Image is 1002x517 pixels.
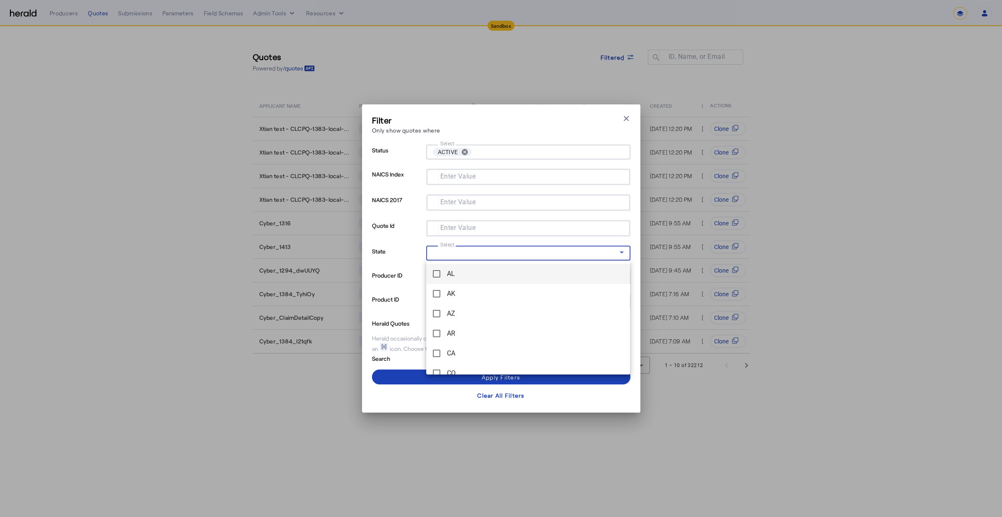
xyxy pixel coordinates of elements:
[447,329,624,338] span: AR
[447,289,624,299] span: AK
[447,269,624,279] span: AL
[447,348,624,358] span: CA
[447,368,624,378] span: CO
[447,309,624,319] span: AZ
